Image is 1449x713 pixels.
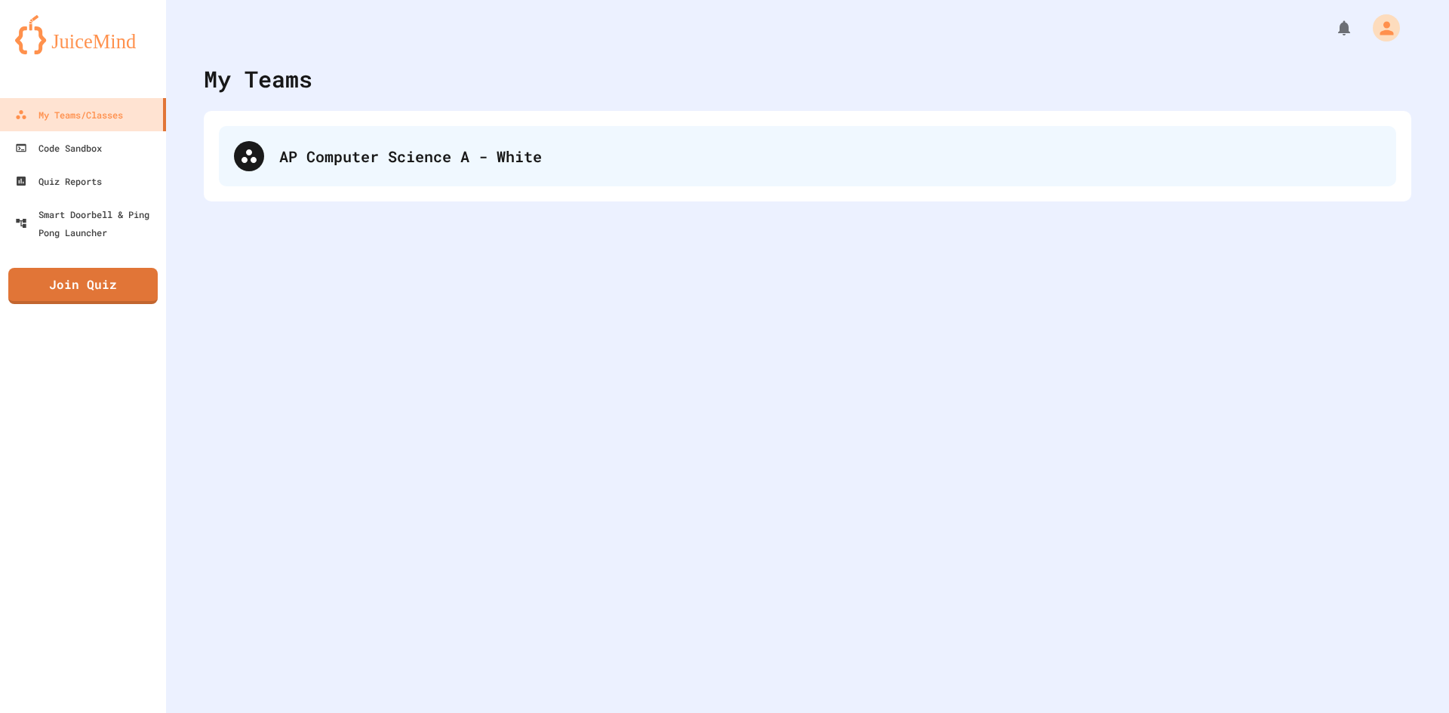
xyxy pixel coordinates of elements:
[15,172,102,190] div: Quiz Reports
[8,268,158,304] a: Join Quiz
[15,15,151,54] img: logo-orange.svg
[1307,15,1357,41] div: My Notifications
[204,62,312,96] div: My Teams
[15,106,123,124] div: My Teams/Classes
[279,145,1381,167] div: AP Computer Science A - White
[1357,11,1404,45] div: My Account
[15,139,102,157] div: Code Sandbox
[219,126,1396,186] div: AP Computer Science A - White
[15,205,160,241] div: Smart Doorbell & Ping Pong Launcher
